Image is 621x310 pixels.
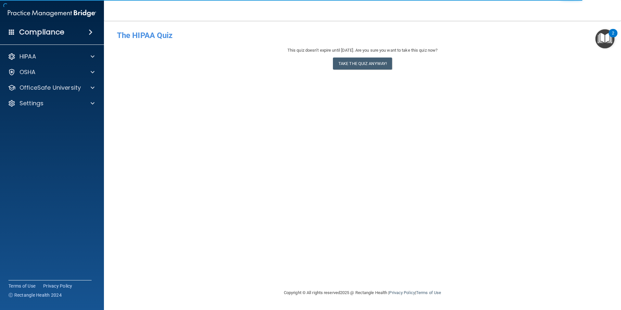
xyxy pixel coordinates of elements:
[8,283,35,289] a: Terms of Use
[509,264,613,290] iframe: Drift Widget Chat Controller
[8,7,96,20] img: PMB logo
[117,31,608,40] h4: The HIPAA Quiz
[333,58,392,70] button: Take the quiz anyway!
[117,46,608,54] div: This quiz doesn’t expire until [DATE]. Are you sure you want to take this quiz now?
[43,283,72,289] a: Privacy Policy
[8,292,62,298] span: Ⓒ Rectangle Health 2024
[8,53,95,60] a: HIPAA
[8,99,95,107] a: Settings
[416,290,441,295] a: Terms of Use
[595,29,615,48] button: Open Resource Center, 2 new notifications
[8,84,95,92] a: OfficeSafe University
[19,84,81,92] p: OfficeSafe University
[19,68,36,76] p: OSHA
[19,99,44,107] p: Settings
[389,290,415,295] a: Privacy Policy
[612,33,614,42] div: 2
[19,28,64,37] h4: Compliance
[244,282,481,303] div: Copyright © All rights reserved 2025 @ Rectangle Health | |
[19,53,36,60] p: HIPAA
[8,68,95,76] a: OSHA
